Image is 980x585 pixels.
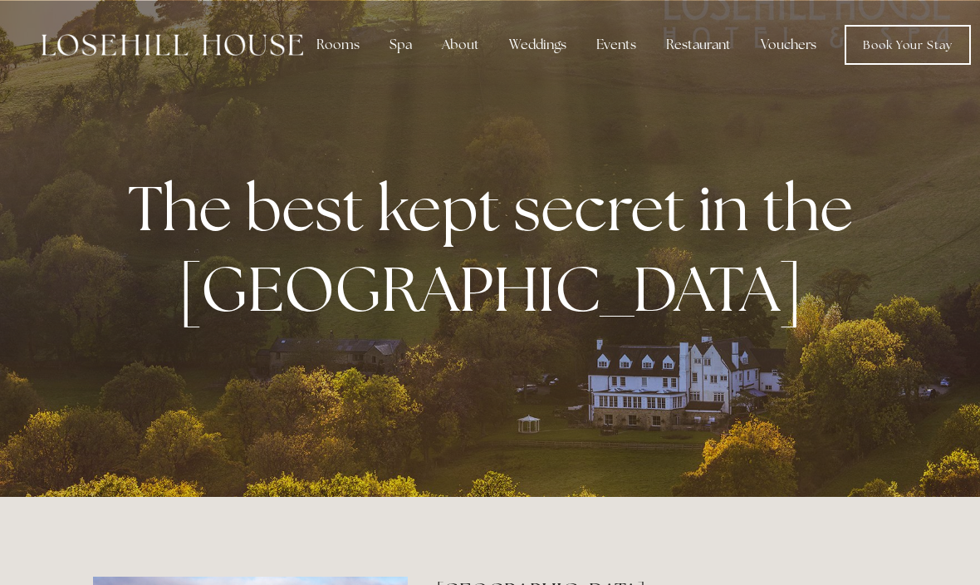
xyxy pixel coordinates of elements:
[128,167,866,330] strong: The best kept secret in the [GEOGRAPHIC_DATA]
[429,28,492,61] div: About
[845,25,971,65] a: Book Your Stay
[376,28,425,61] div: Spa
[42,34,303,56] img: Losehill House
[303,28,373,61] div: Rooms
[496,28,580,61] div: Weddings
[747,28,830,61] a: Vouchers
[583,28,649,61] div: Events
[653,28,744,61] div: Restaurant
